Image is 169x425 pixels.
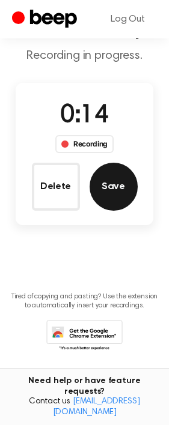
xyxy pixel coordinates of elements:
[99,5,157,34] a: Log Out
[10,49,159,64] p: Recording in progress.
[10,292,159,310] p: Tired of copying and pasting? Use the extension to automatically insert your recordings.
[55,135,114,153] div: Recording
[7,397,162,418] span: Contact us
[12,8,80,31] a: Beep
[60,103,108,128] span: 0:14
[90,163,138,211] button: Save Audio Record
[53,397,140,417] a: [EMAIL_ADDRESS][DOMAIN_NAME]
[32,163,80,211] button: Delete Audio Record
